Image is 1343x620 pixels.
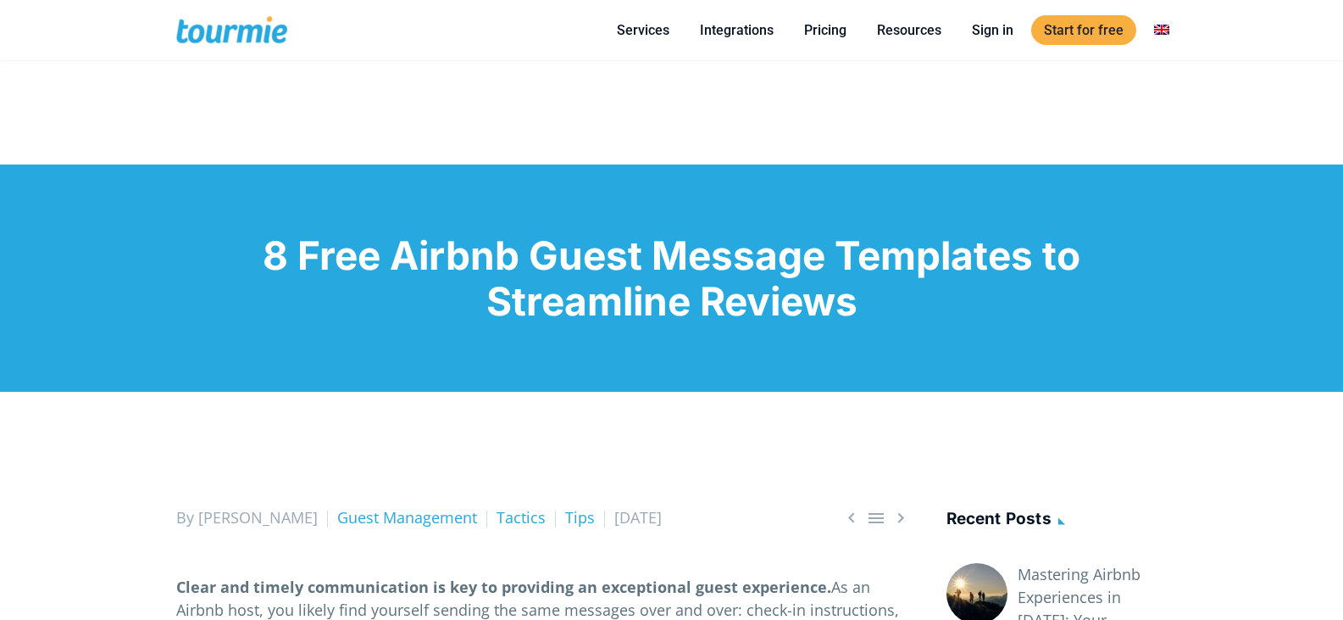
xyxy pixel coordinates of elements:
a:  [841,507,862,528]
span: [DATE] [614,507,662,528]
span: By [PERSON_NAME] [176,507,318,528]
a: Resources [864,20,954,41]
a: Guest Management [337,507,477,528]
a:  [866,507,886,528]
a: Sign in [959,20,1026,41]
a: Pricing [791,20,859,41]
a: Tips [565,507,595,528]
span: Next post [891,507,911,528]
a: Start for free [1031,15,1136,45]
a: Tactics [497,507,546,528]
h1: 8 Free Airbnb Guest Message Templates to Streamline Reviews [176,232,1168,324]
a:  [891,507,911,528]
h4: Recent posts [946,506,1168,534]
a: Integrations [687,20,786,41]
a: Services [604,20,682,41]
span: Previous post [841,507,862,528]
strong: Clear and timely communication is key to providing an exceptional guest experience. [176,577,831,597]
